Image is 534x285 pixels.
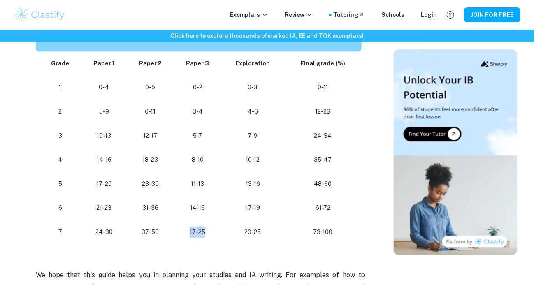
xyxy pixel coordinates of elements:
[181,130,215,141] p: 5-7
[88,202,121,213] p: 21-23
[133,130,167,141] p: 12-17
[133,178,167,190] p: 23-30
[333,10,365,19] a: Tutoring
[228,106,278,117] p: 4-6
[228,227,278,238] p: 20-25
[300,60,345,67] strong: Final grade (%)
[291,178,355,190] p: 48-60
[88,178,121,190] p: 17-20
[88,227,121,238] p: 24-30
[421,10,437,19] a: Login
[133,227,167,238] p: 37-50
[133,154,167,165] p: 18-23
[46,154,75,165] p: 4
[88,154,121,165] p: 14-16
[291,154,355,165] p: 35-47
[181,178,215,190] p: 11-13
[133,202,167,213] p: 31-36
[46,178,75,190] p: 5
[181,82,215,93] p: 0-2
[381,10,404,19] a: Schools
[228,202,278,213] p: 17-19
[14,7,66,23] img: Clastify logo
[46,202,75,213] p: 6
[236,60,270,67] strong: Exploration
[181,227,215,238] p: 17-25
[291,130,355,141] p: 24-34
[133,82,167,93] p: 0-5
[394,49,517,255] img: Thumbnail
[139,60,162,67] strong: Paper 2
[464,7,520,22] button: JOIN FOR FREE
[46,106,75,117] p: 2
[291,202,355,213] p: 61-72
[133,106,167,117] p: 6-11
[181,106,215,117] p: 3-4
[46,82,75,93] p: 1
[228,154,278,165] p: 10-12
[93,60,115,67] strong: Paper 1
[88,130,121,141] p: 10-13
[181,154,215,165] p: 8-10
[2,31,532,40] h6: Click here to explore thousands of marked IA, EE and TOK exemplars !
[228,178,278,190] p: 13-16
[46,227,75,238] p: 7
[291,227,355,238] p: 73-100
[51,60,69,67] strong: Grade
[230,10,268,19] p: Exemplars
[46,130,75,141] p: 3
[291,82,355,93] p: 0-11
[291,106,355,117] p: 12-23
[186,60,209,67] strong: Paper 3
[228,82,278,93] p: 0-3
[285,10,313,19] p: Review
[181,202,215,213] p: 14-16
[88,106,121,117] p: 5-9
[228,130,278,141] p: 7-9
[88,82,121,93] p: 0-4
[443,8,457,22] button: Help and Feedback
